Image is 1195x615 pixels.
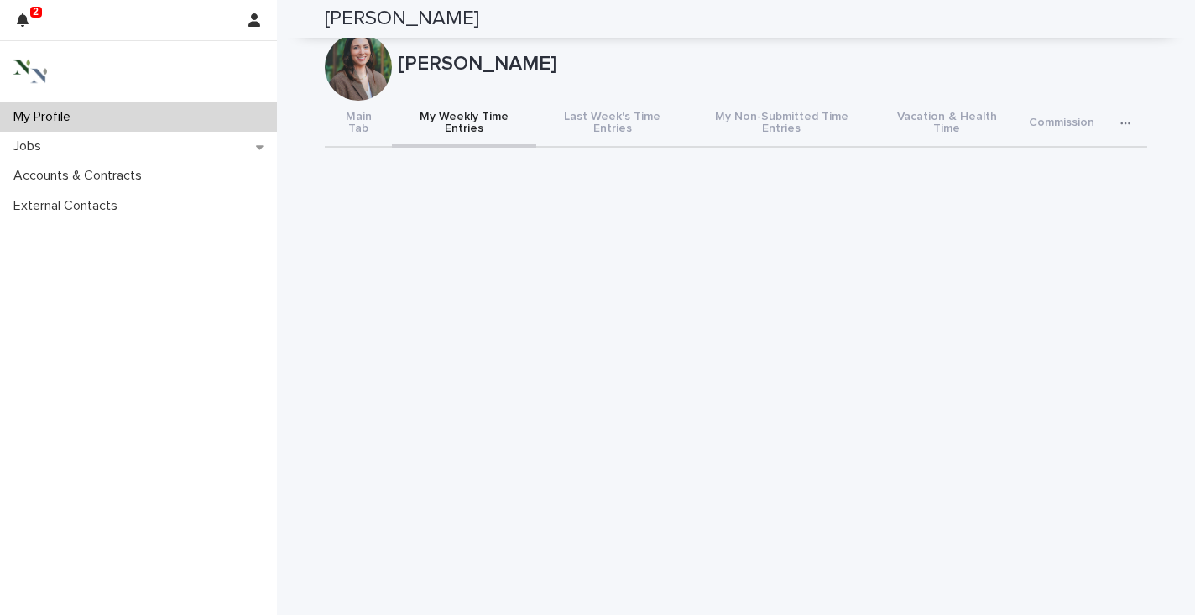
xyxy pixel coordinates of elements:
p: Accounts & Contracts [7,168,155,184]
p: 2 [33,6,39,18]
button: Main Tab [325,101,392,148]
h2: [PERSON_NAME] [325,7,479,31]
button: My Weekly Time Entries [392,101,536,148]
p: Jobs [7,138,55,154]
button: My Non-Submitted Time Entries [688,101,875,148]
p: External Contacts [7,198,131,214]
div: 2 [17,10,39,40]
img: 3bAFpBnQQY6ys9Fa9hsD [13,55,47,88]
button: Vacation & Health Time [875,101,1019,148]
button: Commission [1019,101,1104,148]
button: Last Week's Time Entries [536,101,688,148]
p: [PERSON_NAME] [399,52,1140,76]
p: My Profile [7,109,84,125]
